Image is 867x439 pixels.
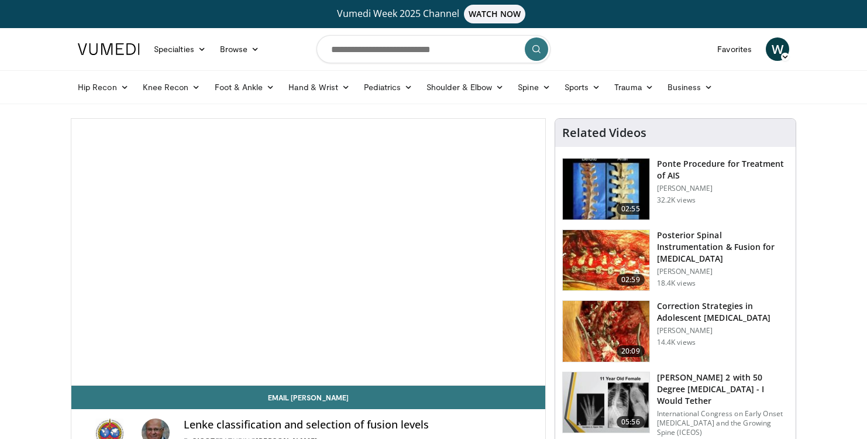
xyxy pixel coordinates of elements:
[419,76,511,99] a: Shoulder & Elbow
[562,300,789,362] a: 20:09 Correction Strategies in Adolescent [MEDICAL_DATA] [PERSON_NAME] 14.4K views
[147,37,213,61] a: Specialties
[657,229,789,265] h3: Posterior Spinal Instrumentation & Fusion for [MEDICAL_DATA]
[281,76,357,99] a: Hand & Wrist
[213,37,267,61] a: Browse
[657,184,789,193] p: [PERSON_NAME]
[78,43,140,55] img: VuMedi Logo
[657,196,696,205] p: 32.2K views
[357,76,419,99] a: Pediatrics
[617,203,645,215] span: 02:55
[657,326,789,335] p: [PERSON_NAME]
[657,338,696,347] p: 14.4K views
[657,300,789,324] h3: Correction Strategies in Adolescent [MEDICAL_DATA]
[562,158,789,220] a: 02:55 Ponte Procedure for Treatment of AIS [PERSON_NAME] 32.2K views
[607,76,660,99] a: Trauma
[208,76,282,99] a: Foot & Ankle
[617,416,645,428] span: 05:56
[657,267,789,276] p: [PERSON_NAME]
[657,372,789,407] h3: [PERSON_NAME] 2 with 50 Degree [MEDICAL_DATA] - I Would Tether
[562,229,789,291] a: 02:59 Posterior Spinal Instrumentation & Fusion for [MEDICAL_DATA] [PERSON_NAME] 18.4K views
[617,274,645,286] span: 02:59
[464,5,526,23] span: WATCH NOW
[563,372,649,433] img: 105d69d0-7e12-42c6-8057-14f274709147.150x105_q85_crop-smart_upscale.jpg
[316,35,551,63] input: Search topics, interventions
[710,37,759,61] a: Favorites
[617,345,645,357] span: 20:09
[511,76,557,99] a: Spine
[80,5,787,23] a: Vumedi Week 2025 ChannelWATCH NOW
[766,37,789,61] a: W
[562,126,646,140] h4: Related Videos
[657,158,789,181] h3: Ponte Procedure for Treatment of AIS
[136,76,208,99] a: Knee Recon
[184,419,536,431] h4: Lenke classification and selection of fusion levels
[660,76,720,99] a: Business
[563,159,649,220] img: Ponte_Procedure_for_Scoliosis_100000344_3.jpg.150x105_q85_crop-smart_upscale.jpg
[558,76,608,99] a: Sports
[71,76,136,99] a: Hip Recon
[657,279,696,288] p: 18.4K views
[563,301,649,362] img: newton_ais_1.png.150x105_q85_crop-smart_upscale.jpg
[71,119,545,386] video-js: Video Player
[657,409,789,437] p: International Congress on Early Onset [MEDICAL_DATA] and the Growing Spine (ICEOS)
[563,230,649,291] img: 1748410_3.png.150x105_q85_crop-smart_upscale.jpg
[71,386,545,409] a: Email [PERSON_NAME]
